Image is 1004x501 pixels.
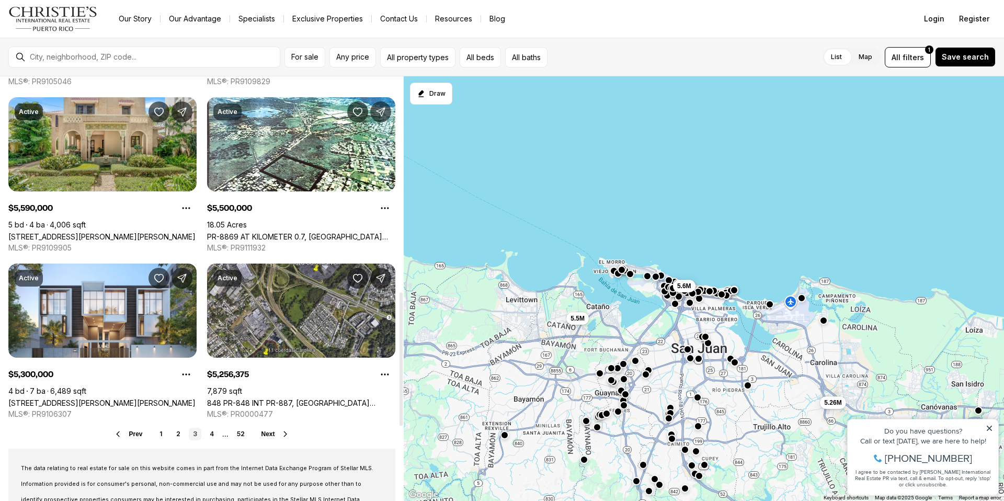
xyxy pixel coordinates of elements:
button: Share Property [370,101,391,122]
button: Property options [374,364,395,385]
a: 3 [189,428,201,440]
a: Exclusive Properties [284,12,371,26]
button: Start drawing [410,83,452,105]
button: All baths [505,47,547,67]
div: Call or text [DATE], we are here to help! [11,33,151,41]
p: Active [19,108,39,116]
span: Save search [942,53,989,61]
button: 5.26M [820,396,846,409]
p: Active [19,274,39,282]
a: 1 [155,428,168,440]
a: Specialists [230,12,283,26]
a: 848 PR-848 INT PR-887, CAROLINA PR, 00984 [207,398,395,407]
a: Our Story [110,12,160,26]
p: Active [218,274,237,282]
button: Share Property [370,268,391,289]
span: filters [903,52,924,63]
a: 4 [206,428,218,440]
button: Save Property: 848 PR-848 INT PR-887 [347,268,368,289]
span: Register [959,15,989,23]
a: Our Advantage [161,12,230,26]
button: Property options [176,364,197,385]
p: Active [218,108,237,116]
span: 5.5M [571,314,585,323]
a: 2 [172,428,185,440]
button: Next [261,430,290,438]
button: Property options [374,198,395,219]
label: Map [850,48,881,66]
button: Property options [176,198,197,219]
button: 5.6M [673,279,695,292]
button: Prev [114,430,142,438]
a: Blog [481,12,514,26]
label: List [823,48,850,66]
span: I agree to be contacted by [PERSON_NAME] International Real Estate PR via text, call & email. To ... [13,64,149,84]
button: For sale [284,47,325,67]
a: 1365 WILSON AVENUE WEST, HAVEN THE RESIDENCES, SAN JUAN PR, 00907 [8,398,196,407]
span: Any price [336,53,369,61]
button: Share Property [172,268,192,289]
button: Share Property [172,101,192,122]
button: Save search [935,47,996,67]
button: 5.5M [566,312,589,325]
nav: Pagination [155,428,249,440]
span: For sale [291,53,318,61]
a: 52 [233,428,249,440]
a: PR-8869 AT KILOMETER 0.7, PALMAS WARD, CAT, CATANO PR, 00962 [207,232,395,241]
img: logo [8,6,98,31]
span: Prev [129,430,142,438]
button: Login [918,8,951,29]
button: All beds [460,47,501,67]
button: Register [953,8,996,29]
span: [PHONE_NUMBER] [43,49,130,60]
span: 5.6M [677,281,691,290]
button: All property types [380,47,455,67]
li: ... [222,430,229,438]
button: Allfilters1 [885,47,931,67]
button: Contact Us [372,12,426,26]
button: Save Property: 1365 WILSON AVENUE WEST, HAVEN THE RESIDENCES [149,268,169,289]
button: Any price [329,47,376,67]
div: Do you have questions? [11,24,151,31]
a: Resources [427,12,481,26]
span: Login [924,15,944,23]
button: Save Property: 1758 MCLEARY AVENUE [149,101,169,122]
button: Save Property: PR-8869 AT KILOMETER 0.7, PALMAS WARD, CAT [347,101,368,122]
span: Next [261,430,275,438]
span: All [892,52,900,63]
span: 5.26M [824,398,841,407]
a: 1758 MCLEARY AVENUE, SAN JUAN PR, 00911 [8,232,196,241]
span: 1 [928,45,930,54]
